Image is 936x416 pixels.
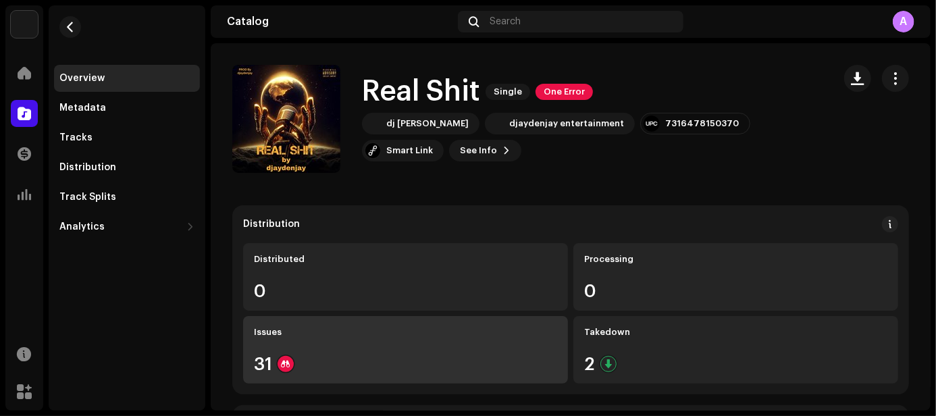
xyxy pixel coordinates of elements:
[254,327,557,338] div: Issues
[54,213,200,240] re-m-nav-dropdown: Analytics
[54,154,200,181] re-m-nav-item: Distribution
[59,222,105,232] div: Analytics
[59,103,106,113] div: Metadata
[584,327,887,338] div: Takedown
[59,192,116,203] div: Track Splits
[54,95,200,122] re-m-nav-item: Metadata
[665,118,739,129] div: 7316478150370
[486,84,530,100] span: Single
[59,132,93,143] div: Tracks
[460,137,497,164] span: See Info
[11,11,38,38] img: bb549e82-3f54-41b5-8d74-ce06bd45c366
[59,73,105,84] div: Overview
[362,76,480,107] h1: Real Shit
[365,115,381,132] img: a59c564b-1487-488b-9402-577821c9fdd2
[54,184,200,211] re-m-nav-item: Track Splits
[243,219,300,230] div: Distribution
[509,118,624,129] div: djaydenjay entertainment
[488,115,504,132] img: 452e9b7a-bd7d-4a85-9556-28be510e0f6b
[54,124,200,151] re-m-nav-item: Tracks
[584,254,887,265] div: Processing
[254,254,557,265] div: Distributed
[386,118,469,129] div: dj [PERSON_NAME]
[490,16,521,27] span: Search
[893,11,914,32] div: A
[449,140,521,161] button: See Info
[227,16,452,27] div: Catalog
[54,65,200,92] re-m-nav-item: Overview
[59,162,116,173] div: Distribution
[536,84,593,100] span: One Error
[386,145,433,156] div: Smart Link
